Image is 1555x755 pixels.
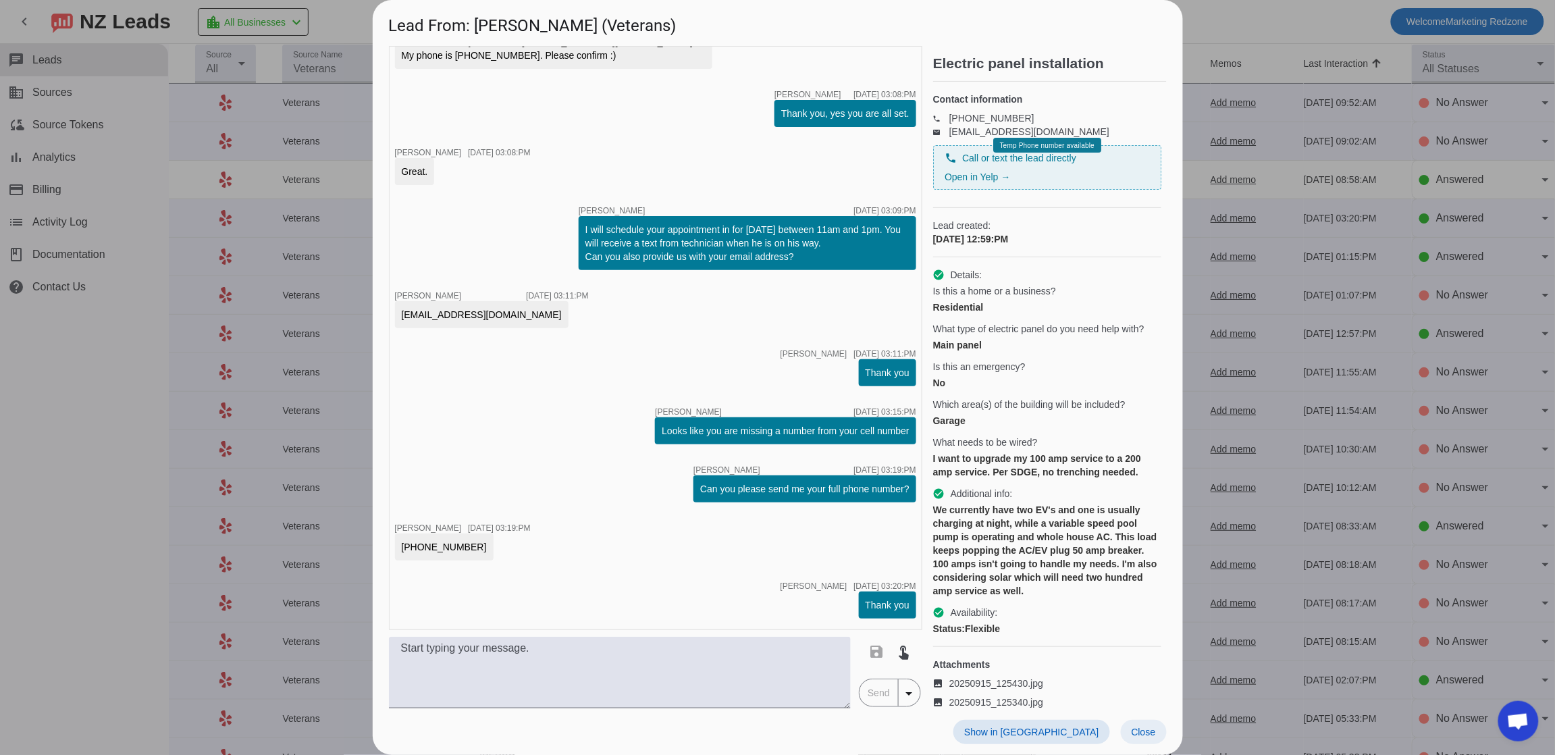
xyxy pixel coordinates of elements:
span: Is this a home or a business? [933,284,1056,298]
h4: Attachments [933,658,1161,671]
mat-icon: image [933,678,949,689]
span: [PERSON_NAME] [781,582,847,590]
div: [DATE] 03:20:PM [853,582,916,590]
span: Is this an emergency? [933,360,1026,373]
span: 20250915_125340.jpg [949,696,1043,709]
div: I want to upgrade my 100 amp service to a 200 amp service. Per SDGE, no trenching needed. [933,452,1161,479]
button: Close [1121,720,1167,744]
mat-icon: check_circle [933,606,945,619]
div: Looks like you are missing a number from your cell number [662,424,910,438]
strong: Status: [933,623,965,634]
div: Can you please send me your full phone number? [700,482,910,496]
span: Additional info: [951,487,1013,500]
div: Residential [933,301,1161,314]
div: Garage [933,414,1161,427]
div: [PHONE_NUMBER] [402,540,487,554]
mat-icon: phone [945,152,957,164]
span: Availability: [951,606,998,619]
div: [EMAIL_ADDRESS][DOMAIN_NAME] [402,308,562,321]
div: [DATE] 03:08:PM [853,90,916,99]
span: [PERSON_NAME] [655,408,722,416]
mat-icon: check_circle [933,488,945,500]
div: [DATE] 03:11:PM [853,350,916,358]
mat-icon: image [933,697,949,708]
span: Which area(s) of the building will be included? [933,398,1126,411]
div: [DATE] 03:19:PM [853,466,916,474]
span: 20250915_125430.jpg [949,677,1043,690]
a: Open in Yelp → [945,172,1010,182]
mat-icon: phone [933,115,949,122]
span: Lead created: [933,219,1161,232]
div: [DATE] 03:09:PM [853,207,916,215]
span: [PERSON_NAME] [781,350,847,358]
span: What type of electric panel do you need help with? [933,322,1144,336]
a: [PHONE_NUMBER] [949,113,1034,124]
a: [EMAIL_ADDRESS][DOMAIN_NAME] [949,126,1109,137]
span: Show in [GEOGRAPHIC_DATA] [964,727,1099,737]
a: 20250915_125430.jpg [933,677,1161,690]
mat-icon: email [933,128,949,135]
span: [PERSON_NAME] [395,291,462,301]
button: Show in [GEOGRAPHIC_DATA] [953,720,1109,744]
div: [DATE] 03:15:PM [853,408,916,416]
span: [PERSON_NAME] [774,90,841,99]
mat-icon: check_circle [933,269,945,281]
span: [PERSON_NAME] [693,466,760,474]
div: Main panel [933,338,1161,352]
a: 20250915_125340.jpg [933,696,1161,709]
div: We currently have two EV's and one is usually charging at night, while a variable speed pool pump... [933,503,1161,598]
div: [DATE] 03:08:PM [468,149,530,157]
mat-icon: touch_app [895,644,912,660]
div: [DATE] 12:59:PM [933,232,1161,246]
div: No [933,376,1161,390]
h4: Contact information [933,93,1161,106]
span: [PERSON_NAME] [395,523,462,533]
div: Open chat [1498,701,1539,741]
div: Thank you [866,598,910,612]
div: Thank you, yes you are all set. [781,107,910,120]
div: Thank you [866,366,910,380]
div: I will schedule your appointment in for [DATE] between 11am and 1pm. You will receive a text from... [585,223,910,263]
mat-icon: arrow_drop_down [901,685,918,702]
div: Flexible [933,622,1161,635]
div: [DATE] 03:19:PM [468,524,530,532]
h2: Electric panel installation [933,57,1167,70]
div: Great. [402,165,428,178]
span: Details: [951,268,982,282]
span: Temp Phone number available [999,142,1094,149]
span: [PERSON_NAME] [395,148,462,157]
span: What needs to be wired? [933,436,1038,449]
div: [DATE] 03:11:PM [526,292,588,300]
span: Call or text the lead directly [962,151,1076,165]
span: Close [1132,727,1156,737]
span: [PERSON_NAME] [579,207,645,215]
